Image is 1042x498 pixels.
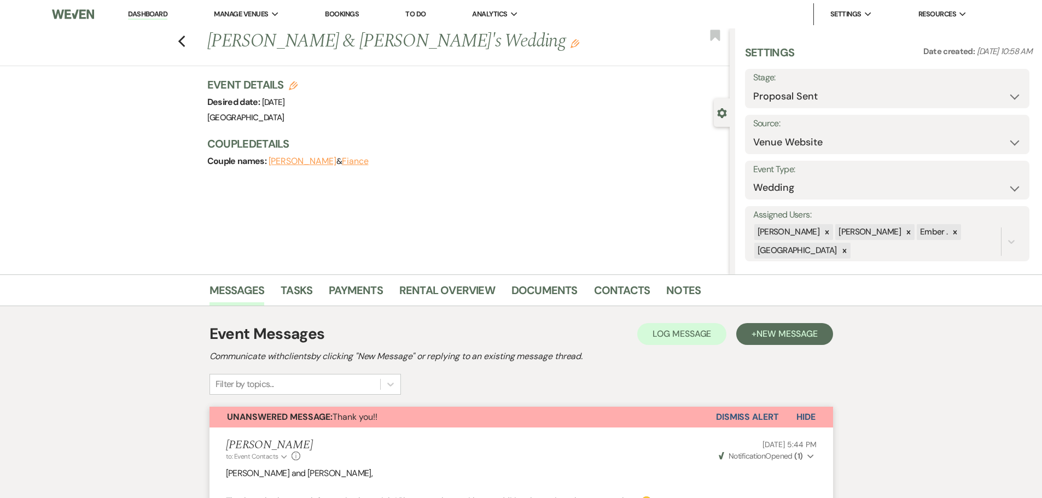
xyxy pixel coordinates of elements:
button: [PERSON_NAME] [269,157,336,166]
button: Log Message [637,323,726,345]
h5: [PERSON_NAME] [226,438,313,452]
a: Tasks [281,282,312,306]
span: Settings [830,9,861,20]
span: & [269,156,369,167]
span: Hide [796,411,816,423]
span: Notification [729,451,765,461]
button: Edit [571,38,579,48]
button: to: Event Contacts [226,452,289,461]
a: Payments [329,282,383,306]
button: Fiance [342,157,369,166]
div: Ember . [917,224,950,240]
label: Event Type: [753,162,1021,178]
span: Manage Venues [214,9,268,20]
span: to: Event Contacts [226,452,278,461]
span: Thank you!! [227,411,377,423]
strong: Unanswered Message: [227,411,333,423]
button: Dismiss Alert [716,407,779,427]
span: New Message [756,328,817,339]
button: Unanswered Message:Thank you!! [209,407,716,427]
label: Stage: [753,70,1021,86]
div: Filter by topics... [216,378,274,391]
strong: ( 1 ) [794,451,802,461]
div: [PERSON_NAME] [835,224,903,240]
button: NotificationOpened (1) [717,450,817,462]
h1: [PERSON_NAME] & [PERSON_NAME]'s Wedding [207,28,621,55]
span: [DATE] 5:44 PM [762,440,816,449]
img: Weven Logo [52,3,94,26]
div: [PERSON_NAME] [754,224,822,240]
label: Source: [753,116,1021,132]
label: Assigned Users: [753,207,1021,223]
a: Messages [209,282,265,306]
span: [DATE] [262,97,285,108]
span: Resources [918,9,956,20]
span: Couple names: [207,155,269,167]
span: [PERSON_NAME] and [PERSON_NAME], [226,467,373,479]
span: Opened [719,451,803,461]
h2: Communicate with clients by clicking "New Message" or replying to an existing message thread. [209,350,833,363]
button: +New Message [736,323,833,345]
a: Documents [511,282,578,306]
span: Desired date: [207,96,262,108]
button: Hide [779,407,833,427]
span: Analytics [472,9,507,20]
a: Dashboard [128,9,167,20]
span: [DATE] 10:58 AM [977,46,1032,57]
span: [GEOGRAPHIC_DATA] [207,112,284,123]
span: Log Message [653,328,711,339]
span: Date created: [923,46,977,57]
a: Rental Overview [399,282,495,306]
a: Notes [666,282,701,306]
a: Contacts [594,282,650,306]
h1: Event Messages [209,323,325,345]
a: Bookings [325,9,359,19]
a: To Do [405,9,426,19]
h3: Settings [745,45,795,69]
div: [GEOGRAPHIC_DATA] [754,243,839,259]
h3: Event Details [207,77,298,92]
button: Close lead details [717,107,727,118]
h3: Couple Details [207,136,719,151]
